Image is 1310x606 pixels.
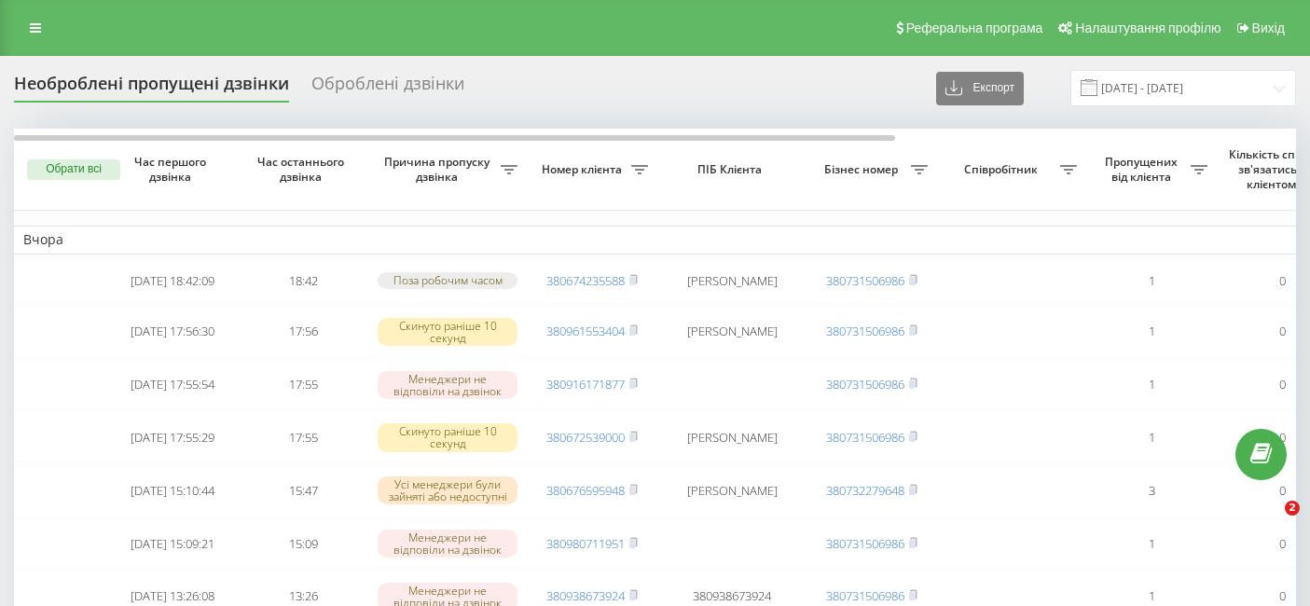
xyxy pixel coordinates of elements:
[27,159,120,180] button: Обрати всі
[14,74,289,103] div: Необроблені пропущені дзвінки
[238,519,368,569] td: 15:09
[826,272,904,289] a: 380731506986
[826,482,904,499] a: 380732279648
[1247,501,1291,545] iframe: Intercom live chat
[946,162,1060,177] span: Співробітник
[546,535,625,552] a: 380980711951
[378,272,517,288] div: Поза робочим часом
[936,72,1024,105] button: Експорт
[1086,519,1217,569] td: 1
[546,429,625,446] a: 380672539000
[238,413,368,462] td: 17:55
[238,360,368,409] td: 17:55
[107,360,238,409] td: [DATE] 17:55:54
[657,258,807,304] td: [PERSON_NAME]
[1075,21,1220,35] span: Налаштування профілю
[657,413,807,462] td: [PERSON_NAME]
[1252,21,1285,35] span: Вихід
[107,466,238,516] td: [DATE] 15:10:44
[816,162,911,177] span: Бізнес номер
[238,258,368,304] td: 18:42
[378,476,517,504] div: Усі менеджери були зайняті або недоступні
[378,318,517,346] div: Скинуто раніше 10 секунд
[546,376,625,393] a: 380916171877
[378,423,517,451] div: Скинуто раніше 10 секунд
[546,272,625,289] a: 380674235588
[238,466,368,516] td: 15:47
[1086,360,1217,409] td: 1
[826,429,904,446] a: 380731506986
[378,155,501,184] span: Причина пропуску дзвінка
[107,413,238,462] td: [DATE] 17:55:29
[536,162,631,177] span: Номер клієнта
[906,21,1043,35] span: Реферальна програма
[826,535,904,552] a: 380731506986
[107,519,238,569] td: [DATE] 15:09:21
[1096,155,1191,184] span: Пропущених від клієнта
[1285,501,1300,516] span: 2
[546,587,625,604] a: 380938673924
[1086,308,1217,357] td: 1
[1086,413,1217,462] td: 1
[378,530,517,558] div: Менеджери не відповіли на дзвінок
[107,258,238,304] td: [DATE] 18:42:09
[122,155,223,184] span: Час першого дзвінка
[546,482,625,499] a: 380676595948
[657,466,807,516] td: [PERSON_NAME]
[311,74,464,103] div: Оброблені дзвінки
[657,308,807,357] td: [PERSON_NAME]
[238,308,368,357] td: 17:56
[826,323,904,339] a: 380731506986
[378,371,517,399] div: Менеджери не відповіли на дзвінок
[826,587,904,604] a: 380731506986
[826,376,904,393] a: 380731506986
[546,323,625,339] a: 380961553404
[673,162,791,177] span: ПІБ Клієнта
[253,155,353,184] span: Час останнього дзвінка
[107,308,238,357] td: [DATE] 17:56:30
[1086,258,1217,304] td: 1
[1086,466,1217,516] td: 3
